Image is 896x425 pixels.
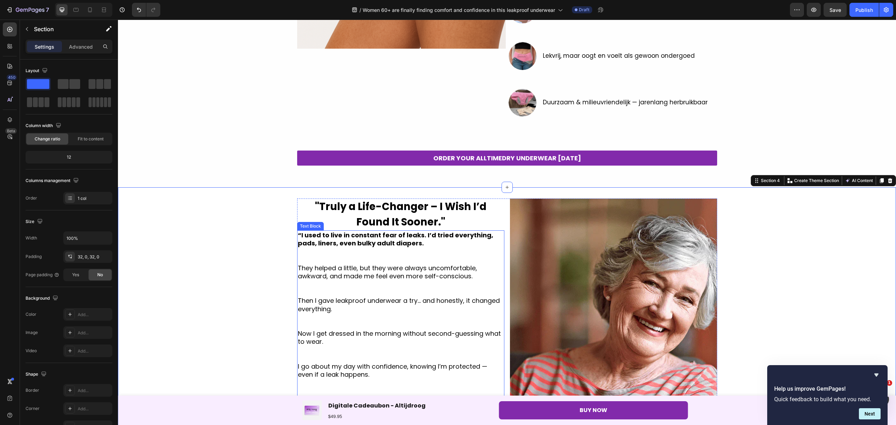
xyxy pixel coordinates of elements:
[391,22,419,50] img: atom_imagenizphjnaag.png
[78,195,111,202] div: 1 col
[425,78,590,88] p: Duurzaam & milieuvriendelijk — jarenlang herbruikbaar
[829,7,841,13] span: Save
[642,158,663,164] div: Section 4
[425,32,577,40] span: Lekvrij, maar oogt en voelt als gewoon ondergoed
[26,370,48,379] div: Shape
[180,310,386,326] p: Now I get dressed in the morning without second-guessing what to wear.
[78,136,104,142] span: Fit to content
[26,329,38,336] div: Image
[726,157,756,165] button: AI Content
[887,380,892,386] span: 1
[849,3,879,17] button: Publish
[26,253,42,260] div: Padding
[180,211,375,228] strong: “I used to live in constant fear of leaks. I’d tried everything, pads, liners, even bulky adult d...
[35,43,54,50] p: Settings
[774,396,881,403] p: Quick feedback to build what you need.
[132,3,160,17] div: Undo/Redo
[462,386,489,396] p: BUY NOW
[5,128,17,134] div: Beta
[363,6,555,14] span: Women 60+ are finally finding comfort and confidence in this leakproof underwear
[180,375,386,392] p: They look and feel just like regular underwear, but they’re super absorbent. No dampness, no disc...
[69,43,93,50] p: Advanced
[78,348,111,354] div: Add...
[181,203,204,210] div: Text Block
[855,6,873,14] div: Publish
[78,406,111,412] div: Add...
[359,6,361,14] span: /
[26,387,39,393] div: Border
[180,244,386,261] p: They helped a little, but they were always uncomfortable, awkward, and made me feel even more sel...
[381,382,570,400] a: BUY NOW
[26,176,80,186] div: Columns management
[78,254,111,260] div: 32, 0, 32, 0
[78,330,111,336] div: Add...
[180,277,386,293] p: Then I gave leakproof underwear a try… and honestly, it changed everything.
[859,408,881,419] button: Next question
[7,75,17,80] div: 450
[315,134,463,143] div: Rich Text Editor. Editing area: main
[424,78,590,88] div: Rich Text Editor. Editing area: main
[46,6,49,14] p: 7
[78,388,111,394] div: Add...
[97,272,103,278] span: No
[64,232,112,244] input: Auto
[26,294,59,303] div: Background
[26,272,59,278] div: Page padding
[3,3,52,17] button: 7
[26,66,49,76] div: Layout
[197,180,369,209] span: ''Truly a Life-Changer – I Wish I’d Found It Sooner.''
[872,371,881,379] button: Hide survey
[180,343,386,359] p: I go about my day with confidence, knowing I’m protected — even if a leak happens.
[424,31,577,42] div: Rich Text Editor. Editing area: main
[26,348,37,354] div: Video
[72,272,79,278] span: Yes
[26,195,37,201] div: Order
[118,20,896,425] iframe: Design area
[35,136,60,142] span: Change ratio
[210,394,308,400] p: $49.95
[179,131,599,146] a: Rich Text Editor. Editing area: main
[824,3,847,17] button: Save
[676,158,721,164] p: Create Theme Section
[774,385,881,393] h2: Help us improve GemPages!
[26,217,44,227] div: Size
[210,381,308,392] h1: Digitale Cadeaubon - Altijdroog
[774,371,881,419] div: Help us improve GemPages!
[391,69,419,97] img: atom_imagejfehndiokb.png
[27,152,111,162] div: 12
[34,25,91,33] p: Section
[26,235,37,241] div: Width
[579,7,589,13] span: Draft
[26,121,63,131] div: Column width
[78,312,111,318] div: Add...
[26,311,36,318] div: Color
[26,405,40,412] div: Corner
[315,134,463,143] p: ORDER YOUR ALLTIMEDRY UNDERWEAR [DATE]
